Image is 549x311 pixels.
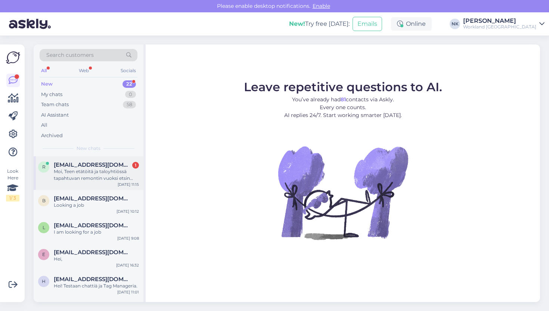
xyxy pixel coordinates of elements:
div: Hei, [54,256,139,262]
span: Enable [310,3,332,9]
span: hanna@kamu.digital [54,276,131,283]
span: h [42,278,46,284]
div: AI Assistant [41,111,69,119]
span: riina.jarvinen@gmail.com [54,161,131,168]
div: Try free [DATE]: [289,19,350,28]
div: My chats [41,91,62,98]
p: You’ve already had contacts via Askly. Every one counts. AI replies 24/7. Start working smarter [... [244,96,442,119]
span: New chats [77,145,100,152]
b: New! [289,20,305,27]
div: [PERSON_NAME] [463,18,536,24]
div: Socials [119,66,137,76]
div: NK [450,19,460,29]
div: 22 [122,80,136,88]
span: ellen.tahkola@pitala.fi [54,249,131,256]
div: 1 / 3 [6,195,19,201]
div: 58 [123,101,136,108]
div: Moi, Teen etätöitä ja taloyhtiössä tapahtuvan remontin vuoksi etsin itselleni työtilaa huomiseksi... [54,168,139,182]
div: Hei! Testaan chattiä ja Tag Manageria. [54,283,139,289]
span: Search customers [46,51,94,59]
div: Team chats [41,101,69,108]
div: Workland [GEOGRAPHIC_DATA] [463,24,536,30]
div: All [40,66,48,76]
span: e [42,252,45,257]
button: Emails [353,17,382,31]
span: basqueznorbertojr@gmail.com [54,195,131,202]
div: Web [77,66,90,76]
div: Looking a job [54,202,139,209]
span: r [42,164,46,170]
div: 1 [132,162,139,169]
div: 0 [125,91,136,98]
div: Look Here [6,168,19,201]
a: [PERSON_NAME]Workland [GEOGRAPHIC_DATA] [463,18,545,30]
div: Archived [41,132,63,139]
img: No Chat active [276,125,410,260]
div: Online [391,17,432,31]
span: l [43,225,45,230]
div: [DATE] 9:08 [117,235,139,241]
div: [DATE] 16:32 [116,262,139,268]
div: [DATE] 10:12 [117,209,139,214]
div: [DATE] 11:15 [118,182,139,187]
div: I am looking for a job [54,229,139,235]
div: [DATE] 11:01 [117,289,139,295]
div: New [41,80,53,88]
div: All [41,121,47,129]
span: b [42,198,46,203]
img: Askly Logo [6,50,20,65]
span: Leave repetitive questions to AI. [244,80,442,94]
span: leyikuneshetu2007@gmail.com [54,222,131,229]
b: 81 [341,96,346,103]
